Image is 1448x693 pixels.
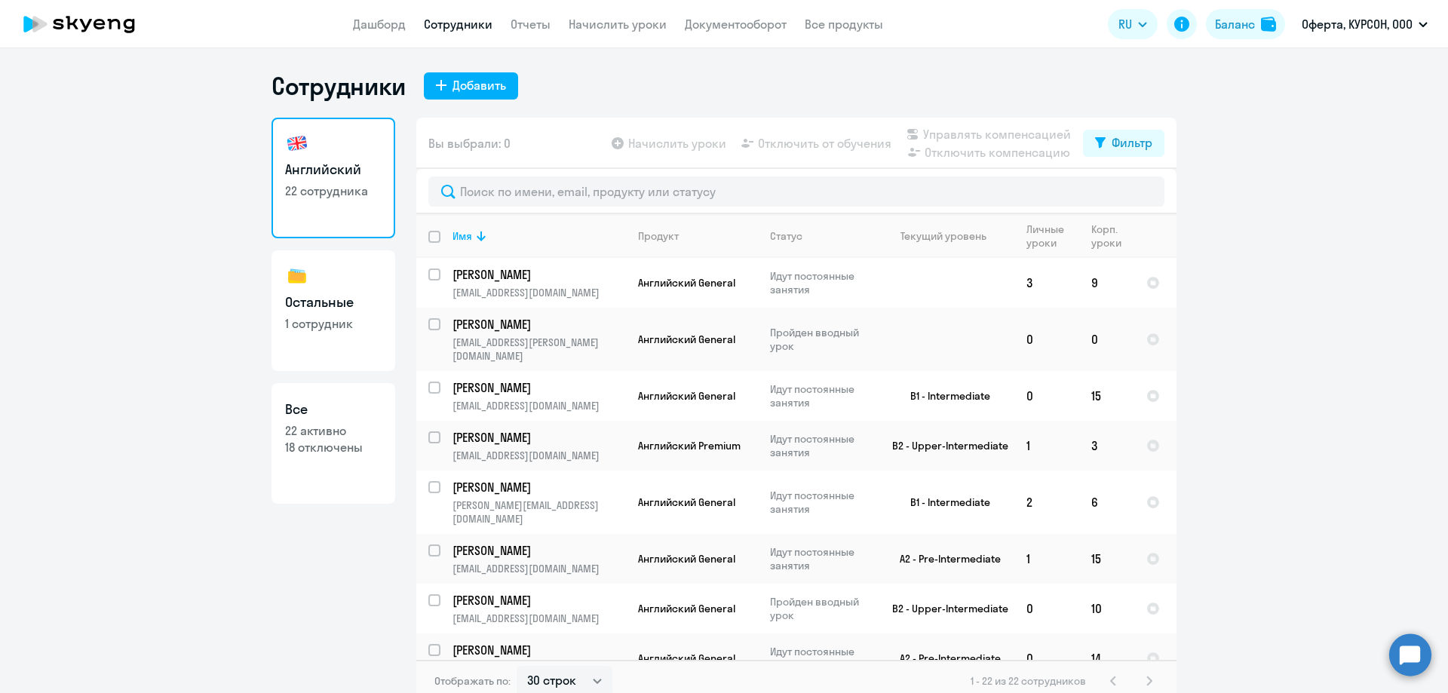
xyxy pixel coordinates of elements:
h3: Остальные [285,293,382,312]
p: [EMAIL_ADDRESS][PERSON_NAME][DOMAIN_NAME] [452,336,625,363]
td: 0 [1079,308,1134,371]
td: 9 [1079,258,1134,308]
td: 0 [1014,633,1079,683]
button: Оферта, КУРСОН, ООО [1294,6,1435,42]
td: 1 [1014,421,1079,471]
a: [PERSON_NAME] [452,379,625,396]
p: [EMAIL_ADDRESS][DOMAIN_NAME] [452,562,625,575]
div: Статус [770,229,873,243]
a: Отчеты [511,17,551,32]
span: Английский General [638,552,735,566]
td: B2 - Upper-Intermediate [874,421,1014,471]
p: [PERSON_NAME] [452,316,623,333]
div: Корп. уроки [1091,222,1134,250]
a: Документооборот [685,17,787,32]
span: RU [1118,15,1132,33]
p: [PERSON_NAME] [452,479,623,495]
div: Текущий уровень [886,229,1014,243]
p: [PERSON_NAME][EMAIL_ADDRESS][DOMAIN_NAME] [452,498,625,526]
td: 15 [1079,371,1134,421]
button: Фильтр [1083,130,1164,157]
a: Балансbalance [1206,9,1285,39]
a: Сотрудники [424,17,492,32]
p: Идут постоянные занятия [770,645,873,672]
p: [EMAIL_ADDRESS][DOMAIN_NAME] [452,612,625,625]
p: [PERSON_NAME] [452,592,623,609]
td: 0 [1014,308,1079,371]
p: [EMAIL_ADDRESS][DOMAIN_NAME] [452,399,625,412]
td: 3 [1079,421,1134,471]
a: [PERSON_NAME] [452,316,625,333]
img: english [285,131,309,155]
p: Оферта, КУРСОН, ООО [1302,15,1413,33]
a: [PERSON_NAME] [452,542,625,559]
td: 10 [1079,584,1134,633]
a: Дашборд [353,17,406,32]
span: Английский General [638,389,735,403]
p: [PERSON_NAME] [452,266,623,283]
p: [PERSON_NAME] [452,542,623,559]
a: [PERSON_NAME] [452,479,625,495]
a: [PERSON_NAME] [452,429,625,446]
p: [EMAIL_ADDRESS][DOMAIN_NAME] [452,286,625,299]
div: Добавить [452,76,506,94]
p: 1 сотрудник [285,315,382,332]
div: Личные уроки [1026,222,1078,250]
div: Фильтр [1112,133,1152,152]
div: Баланс [1215,15,1255,33]
p: [PERSON_NAME] [452,429,623,446]
div: Текущий уровень [900,229,986,243]
td: 2 [1014,471,1079,534]
a: [PERSON_NAME] [452,266,625,283]
p: Идут постоянные занятия [770,432,873,459]
div: Продукт [638,229,757,243]
td: B2 - Upper-Intermediate [874,584,1014,633]
td: 15 [1079,534,1134,584]
div: Статус [770,229,802,243]
p: [EMAIL_ADDRESS][DOMAIN_NAME] [452,449,625,462]
span: Английский General [638,652,735,665]
p: Идут постоянные занятия [770,382,873,409]
button: RU [1108,9,1158,39]
span: Отображать по: [434,674,511,688]
h1: Сотрудники [271,71,406,101]
p: Пройден вводный урок [770,326,873,353]
div: Личные уроки [1026,222,1069,250]
span: 1 - 22 из 22 сотрудников [971,674,1086,688]
h3: Английский [285,160,382,179]
span: Английский General [638,333,735,346]
td: A2 - Pre-Intermediate [874,534,1014,584]
p: [PERSON_NAME] [452,379,623,396]
p: Идут постоянные занятия [770,489,873,516]
td: 0 [1014,371,1079,421]
a: Начислить уроки [569,17,667,32]
span: Вы выбрали: 0 [428,134,511,152]
a: [PERSON_NAME] [452,642,625,658]
td: A2 - Pre-Intermediate [874,633,1014,683]
p: 22 сотрудника [285,182,382,199]
a: Все22 активно18 отключены [271,383,395,504]
p: Идут постоянные занятия [770,269,873,296]
img: balance [1261,17,1276,32]
div: Продукт [638,229,679,243]
td: 1 [1014,534,1079,584]
div: Имя [452,229,472,243]
td: 3 [1014,258,1079,308]
td: 6 [1079,471,1134,534]
input: Поиск по имени, email, продукту или статусу [428,176,1164,207]
img: others [285,264,309,288]
p: Пройден вводный урок [770,595,873,622]
td: B1 - Intermediate [874,471,1014,534]
span: Английский Premium [638,439,741,452]
a: Остальные1 сотрудник [271,250,395,371]
div: Корп. уроки [1091,222,1124,250]
td: B1 - Intermediate [874,371,1014,421]
p: Идут постоянные занятия [770,545,873,572]
span: Английский General [638,602,735,615]
div: Имя [452,229,625,243]
td: 14 [1079,633,1134,683]
p: 18 отключены [285,439,382,455]
button: Добавить [424,72,518,100]
span: Английский General [638,276,735,290]
p: 22 активно [285,422,382,439]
